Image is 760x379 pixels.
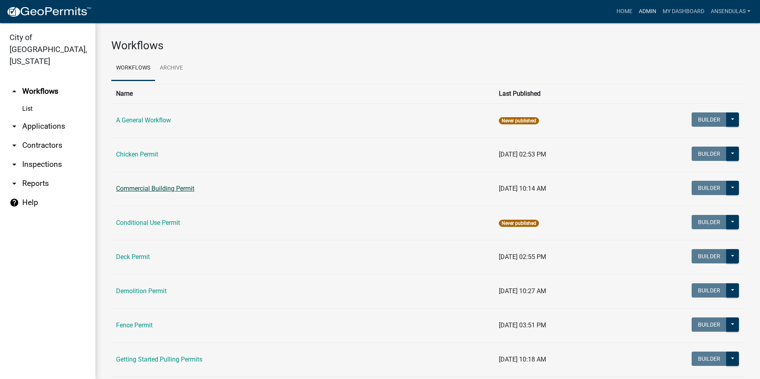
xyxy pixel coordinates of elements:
[692,181,727,195] button: Builder
[499,185,546,192] span: [DATE] 10:14 AM
[111,84,494,103] th: Name
[692,352,727,366] button: Builder
[155,56,188,81] a: Archive
[116,116,171,124] a: A General Workflow
[111,39,744,52] h3: Workflows
[613,4,636,19] a: Home
[116,356,202,363] a: Getting Started Pulling Permits
[10,179,19,188] i: arrow_drop_down
[636,4,659,19] a: Admin
[499,117,539,124] span: Never published
[692,283,727,298] button: Builder
[692,112,727,127] button: Builder
[692,317,727,332] button: Builder
[10,87,19,96] i: arrow_drop_up
[116,219,180,226] a: Conditional Use Permit
[116,253,150,261] a: Deck Permit
[499,321,546,329] span: [DATE] 03:51 PM
[692,147,727,161] button: Builder
[708,4,754,19] a: ansendulas
[494,84,618,103] th: Last Published
[499,253,546,261] span: [DATE] 02:55 PM
[111,56,155,81] a: Workflows
[499,151,546,158] span: [DATE] 02:53 PM
[116,185,194,192] a: Commercial Building Permit
[10,198,19,207] i: help
[10,122,19,131] i: arrow_drop_down
[692,249,727,263] button: Builder
[499,287,546,295] span: [DATE] 10:27 AM
[499,220,539,227] span: Never published
[116,287,167,295] a: Demolition Permit
[499,356,546,363] span: [DATE] 10:18 AM
[10,160,19,169] i: arrow_drop_down
[116,151,158,158] a: Chicken Permit
[116,321,153,329] a: Fence Permit
[10,141,19,150] i: arrow_drop_down
[659,4,708,19] a: My Dashboard
[692,215,727,229] button: Builder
